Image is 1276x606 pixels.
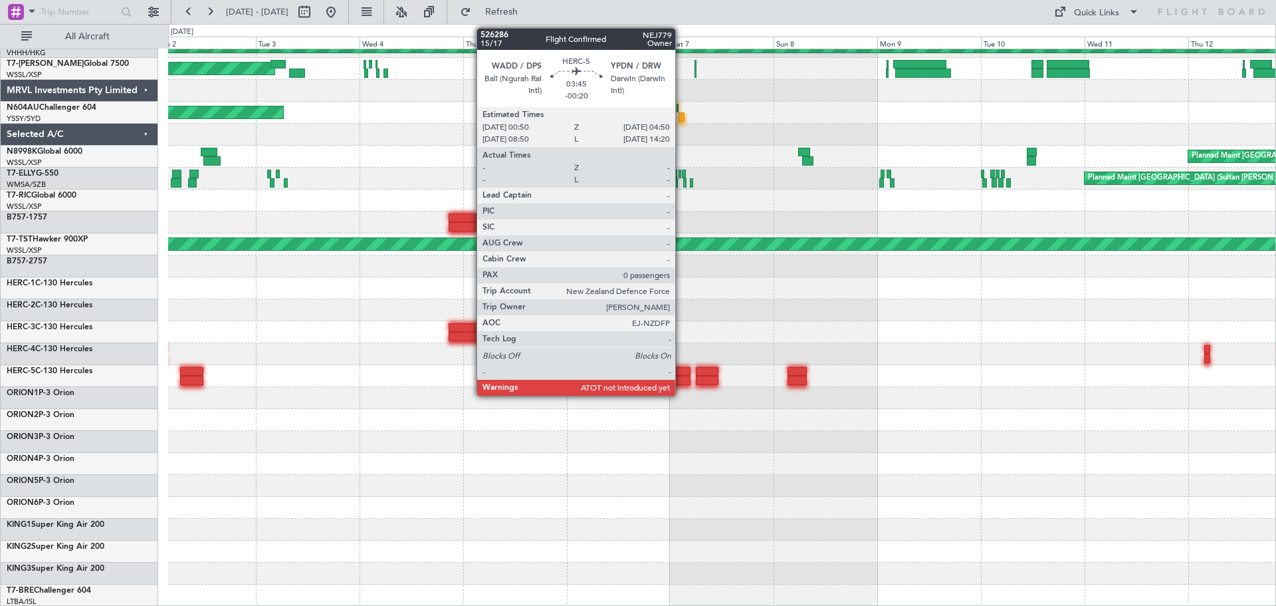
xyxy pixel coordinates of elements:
a: B757-2757 [7,257,47,265]
a: T7-RICGlobal 6000 [7,192,76,200]
a: WSSL/XSP [7,70,42,80]
span: ORION4 [7,455,39,463]
span: T7-BRE [7,587,34,595]
a: VHHH/HKG [7,48,46,58]
button: All Aircraft [15,26,144,47]
span: HERC-1 [7,279,35,287]
span: ORION2 [7,411,39,419]
a: WSSL/XSP [7,202,42,212]
a: ORION6P-3 Orion [7,499,74,507]
a: ORION1P-3 Orion [7,389,74,397]
a: B757-1757 [7,214,47,222]
a: ORION3P-3 Orion [7,433,74,441]
a: T7-TSTHawker 900XP [7,235,88,243]
span: ORION1 [7,389,39,397]
span: T7-RIC [7,192,31,200]
a: YSSY/SYD [7,114,41,124]
a: WMSA/SZB [7,180,46,190]
a: HERC-5C-130 Hercules [7,367,92,375]
a: T7-BREChallenger 604 [7,587,91,595]
span: T7-[PERSON_NAME] [7,60,84,68]
span: [DATE] - [DATE] [226,6,288,18]
div: Sat 7 [670,37,774,49]
div: Tue 10 [981,37,1085,49]
a: KING3Super King Air 200 [7,565,104,573]
div: Mon 2 [152,37,256,49]
div: Mon 9 [877,37,981,49]
span: HERC-5 [7,367,35,375]
a: HERC-4C-130 Hercules [7,345,92,353]
div: Fri 6 [567,37,671,49]
a: N604AUChallenger 604 [7,104,96,112]
span: Refresh [474,7,530,17]
span: T7-TST [7,235,33,243]
input: Trip Number [41,2,117,22]
a: T7-[PERSON_NAME]Global 7500 [7,60,129,68]
a: WSSL/XSP [7,245,42,255]
span: B757-2 [7,257,33,265]
div: Wed 11 [1085,37,1188,49]
div: Wed 4 [360,37,463,49]
div: Sun 8 [774,37,877,49]
span: ORION5 [7,477,39,485]
span: KING1 [7,521,31,529]
button: Quick Links [1047,1,1146,23]
div: Quick Links [1074,7,1119,20]
span: N8998K [7,148,37,156]
a: HERC-3C-130 Hercules [7,323,92,331]
div: Thu 5 [463,37,567,49]
span: HERC-3 [7,323,35,331]
span: KING2 [7,543,31,551]
span: ORION3 [7,433,39,441]
span: T7-ELLY [7,170,36,178]
a: ORION5P-3 Orion [7,477,74,485]
a: ORION4P-3 Orion [7,455,74,463]
a: HERC-1C-130 Hercules [7,279,92,287]
a: T7-ELLYG-550 [7,170,58,178]
a: KING2Super King Air 200 [7,543,104,551]
a: KING1Super King Air 200 [7,521,104,529]
span: All Aircraft [35,32,140,41]
button: Refresh [454,1,534,23]
div: Tue 3 [256,37,360,49]
a: WSSL/XSP [7,158,42,168]
span: N604AU [7,104,39,112]
a: HERC-2C-130 Hercules [7,301,92,309]
a: ORION2P-3 Orion [7,411,74,419]
span: ORION6 [7,499,39,507]
a: N8998KGlobal 6000 [7,148,82,156]
div: [DATE] [171,27,193,38]
span: KING3 [7,565,31,573]
span: HERC-2 [7,301,35,309]
span: HERC-4 [7,345,35,353]
span: B757-1 [7,214,33,222]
